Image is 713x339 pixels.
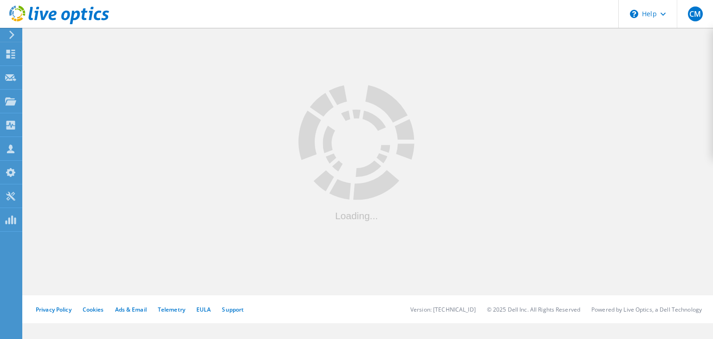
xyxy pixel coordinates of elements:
li: © 2025 Dell Inc. All Rights Reserved [487,306,580,313]
svg: \n [630,10,638,18]
div: Loading... [298,210,415,220]
a: Ads & Email [115,306,147,313]
li: Powered by Live Optics, a Dell Technology [591,306,702,313]
a: Privacy Policy [36,306,71,313]
a: Cookies [83,306,104,313]
a: Live Optics Dashboard [9,20,109,26]
li: Version: [TECHNICAL_ID] [410,306,476,313]
a: EULA [196,306,211,313]
a: Support [222,306,244,313]
span: CM [689,10,701,18]
a: Telemetry [158,306,185,313]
